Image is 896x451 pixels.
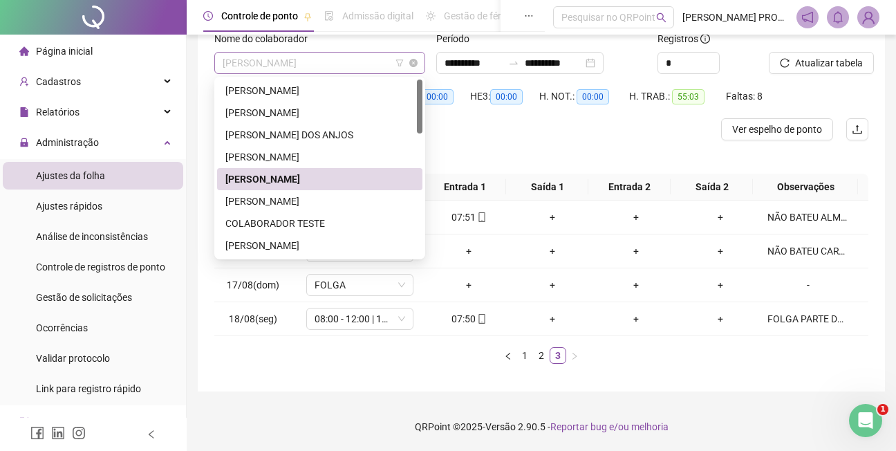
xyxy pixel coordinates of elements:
[225,216,414,231] div: COLABORADOR TESTE
[684,210,756,225] div: +
[795,55,863,71] span: Atualizar tabela
[409,59,418,67] span: close-circle
[51,426,65,440] span: linkedin
[684,311,756,326] div: +
[217,146,422,168] div: ANDRE LUIZ DIAS DO NASCIMENTO
[767,243,849,259] div: NÃO BATEU CARTÃO EM MOMENTO ALGUM ESTAVA EM EVENTOS EXTERNOS.
[832,11,844,24] span: bell
[516,277,589,293] div: +
[534,348,549,363] a: 2
[516,311,589,326] div: +
[187,403,896,451] footer: QRPoint © 2025 - 2.90.5 -
[433,277,505,293] div: +
[684,243,756,259] div: +
[36,416,90,427] span: Exportações
[767,311,849,326] div: FOLGA PARTE DAS 13:00 AS 17:00HS
[147,430,156,439] span: left
[490,89,523,104] span: 00:00
[225,127,414,142] div: [PERSON_NAME] DOS ANJOS
[433,210,505,225] div: 07:51
[600,277,673,293] div: +
[36,76,81,87] span: Cadastros
[588,174,671,201] th: Entrada 2
[72,426,86,440] span: instagram
[225,149,414,165] div: [PERSON_NAME]
[758,179,852,194] span: Observações
[36,292,132,303] span: Gestão de solicitações
[225,238,414,253] div: [PERSON_NAME]
[767,210,849,225] div: NÃO BATEU ALMOÇO,RETORNO E A SAIDA FINAL ESTAVA EM EVENTO
[36,46,93,57] span: Página inicial
[476,212,487,222] span: mobile
[315,275,405,295] span: FOLGA
[217,80,422,102] div: AILTON JOSE DO NASCIMENTO
[671,174,753,201] th: Saída 2
[849,404,882,437] iframe: Intercom live chat
[315,309,405,329] span: 08:00 - 12:00 | 13:00 - 17:00
[225,105,414,120] div: [PERSON_NAME]
[36,107,80,118] span: Relatórios
[570,352,579,360] span: right
[398,281,406,289] span: down
[225,194,414,209] div: [PERSON_NAME]
[508,57,519,68] span: to
[225,83,414,98] div: [PERSON_NAME]
[476,314,487,324] span: mobile
[433,243,505,259] div: +
[342,10,413,21] span: Admissão digital
[470,89,539,104] div: HE 3:
[36,383,141,394] span: Link para registro rápido
[401,89,470,104] div: HE 2:
[550,421,669,432] span: Reportar bug e/ou melhoria
[433,311,505,326] div: 07:50
[36,261,165,273] span: Controle de registros de ponto
[398,315,406,323] span: down
[229,313,277,324] span: 18/08(seg)
[506,174,588,201] th: Saída 1
[395,59,404,67] span: filter
[504,352,512,360] span: left
[19,46,29,56] span: home
[566,347,583,364] button: right
[767,277,849,293] div: -
[524,11,534,21] span: ellipsis
[769,52,874,74] button: Atualizar tabela
[732,122,822,137] span: Ver espelho de ponto
[700,34,710,44] span: info-circle
[214,31,317,46] label: Nome do colaborador
[500,347,516,364] button: left
[221,10,298,21] span: Controle de ponto
[485,421,516,432] span: Versão
[36,201,102,212] span: Ajustes rápidos
[227,279,279,291] span: 17/08(dom)
[753,174,858,201] th: Observações
[217,234,422,257] div: ELIANA DE JESUS ALVES
[600,311,673,326] div: +
[203,11,213,21] span: clock-circle
[217,190,422,212] div: CARLOS ALBERTO DA SILVA ARAUJO
[684,277,756,293] div: +
[436,31,478,46] label: Período
[424,174,506,201] th: Entrada 1
[36,322,88,333] span: Ocorrências
[550,347,566,364] li: 3
[217,168,422,190] div: ATILA SILVA DOS SANTOS
[225,172,414,187] div: [PERSON_NAME]
[577,89,609,104] span: 00:00
[858,7,879,28] img: 90873
[444,10,514,21] span: Gestão de férias
[217,124,422,146] div: ANDREA MARIA DE JESUS DOS ANJOS
[629,89,726,104] div: H. TRAB.:
[516,210,589,225] div: +
[550,348,566,363] a: 3
[539,89,629,104] div: H. NOT.:
[721,118,833,140] button: Ver espelho de ponto
[500,347,516,364] li: Página anterior
[516,347,533,364] li: 1
[19,77,29,86] span: user-add
[36,137,99,148] span: Administração
[217,102,422,124] div: ALANE DA SILVA FERREIRA
[36,231,148,242] span: Análise de inconsistências
[508,57,519,68] span: swap-right
[801,11,814,24] span: notification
